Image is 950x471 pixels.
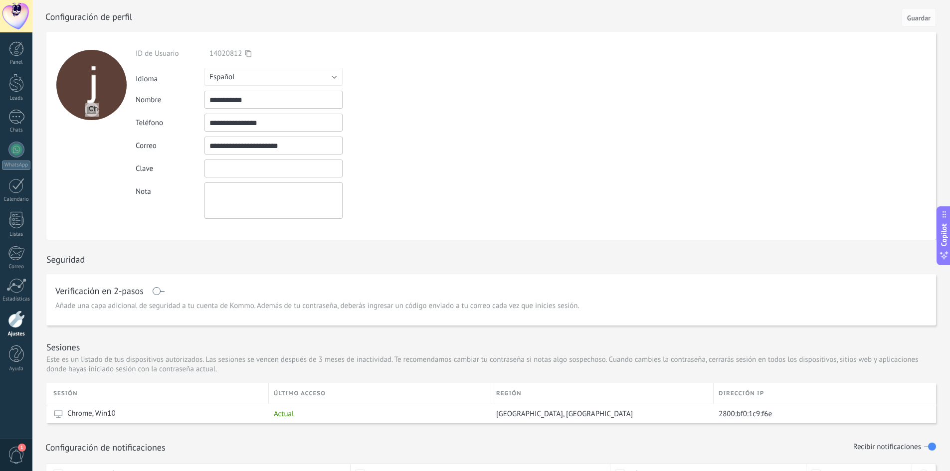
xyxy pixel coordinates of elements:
span: Guardar [907,14,931,21]
div: Dirección IP [714,383,936,404]
span: Español [209,72,235,82]
h1: Seguridad [46,254,85,265]
span: Añade una capa adicional de seguridad a tu cuenta de Kommo. Además de tu contraseña, deberás ingr... [55,301,579,311]
div: Quito, Ecuador [491,404,709,423]
h1: Verificación en 2-pasos [55,287,144,295]
h1: Sesiones [46,341,80,353]
div: Correo [136,141,204,151]
h1: Configuración de notificaciones [45,442,166,453]
div: 2800:bf0:1c9:f6e [714,404,929,423]
div: WhatsApp [2,160,30,170]
span: 1 [18,444,26,452]
span: Copilot [939,223,949,246]
div: último acceso [269,383,491,404]
span: [GEOGRAPHIC_DATA], [GEOGRAPHIC_DATA] [496,409,633,419]
div: Correo [2,264,31,270]
button: Guardar [902,8,936,27]
div: Región [491,383,713,404]
div: Nota [136,182,204,196]
div: Sesión [53,383,268,404]
span: 14020812 [209,49,242,58]
div: Leads [2,95,31,102]
div: ID de Usuario [136,49,204,58]
span: 2800:bf0:1c9:f6e [719,409,772,419]
div: Ayuda [2,366,31,372]
span: Chrome, Win10 [67,409,116,419]
div: Teléfono [136,118,204,128]
span: Actual [274,409,294,419]
div: Calendario [2,196,31,203]
button: Español [204,68,343,86]
h1: Recibir notificaciones [853,443,921,452]
div: Idioma [136,70,204,84]
div: Chats [2,127,31,134]
div: Nombre [136,95,204,105]
div: Listas [2,231,31,238]
div: Ajustes [2,331,31,337]
div: Panel [2,59,31,66]
div: Estadísticas [2,296,31,303]
div: Clave [136,164,204,173]
p: Este es un listado de tus dispositivos autorizados. Las sesiones se vencen después de 3 meses de ... [46,355,936,374]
